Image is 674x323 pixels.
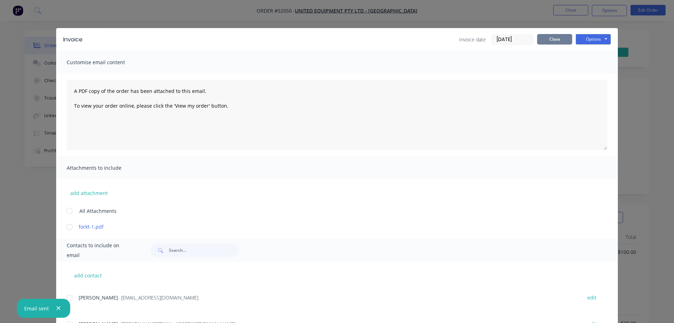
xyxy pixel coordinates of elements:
[537,34,572,45] button: Close
[67,241,133,260] span: Contacts to include on email
[576,34,611,45] button: Options
[169,243,238,257] input: Search...
[67,188,111,198] button: add attachment
[67,270,109,281] button: add contact
[79,294,118,301] span: [PERSON_NAME]
[459,36,486,43] span: Invoice date
[67,163,144,173] span: Attachments to include
[79,223,575,230] a: forkt-1.pdf
[118,294,198,301] span: - [EMAIL_ADDRESS][DOMAIN_NAME]
[79,207,117,215] span: All Attachments
[583,293,601,302] button: edit
[63,35,82,44] div: Invoice
[67,80,607,150] textarea: A PDF copy of the order has been attached to this email. To view your order online, please click ...
[67,58,144,67] span: Customise email content
[24,305,49,312] div: Email sent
